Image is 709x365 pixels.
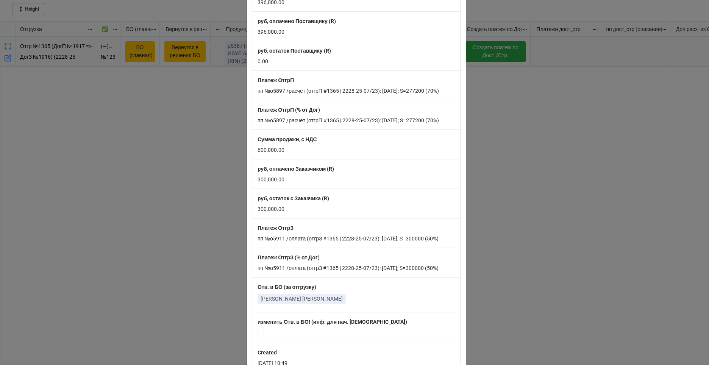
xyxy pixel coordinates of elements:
p: пп №o5897 /расчёт (отгрП #1365 | 2228-25-07/23): [DATE]; S=277200 (70%) [258,87,455,95]
b: руб, оплачено Поставщику (R) [258,18,336,24]
b: руб, остаток с Заказчика (R) [258,195,329,201]
b: Отв. в БО (за отгрузку) [258,284,316,290]
b: Платеж ОтгрП [258,77,294,83]
p: пп №o5897 /расчёт (отгрП #1365 | 2228-25-07/23): [DATE]; S=277200 (70%) [258,117,455,124]
p: 396,000.00 [258,28,455,36]
p: пп №o5911 /оплата (отгрЗ #1365 | 2228-25-07/23): [DATE]; S=300000 (50%) [258,235,455,242]
b: Платеж ОтгрП (% от Дог) [258,107,320,113]
b: Платеж ОтгрЗ [258,225,294,231]
p: 300,000.00 [258,176,455,183]
b: Created [258,349,277,356]
p: 0.00 [258,58,455,65]
b: изменить Отв. в БО! (инф. для нач. [DEMOGRAPHIC_DATA]) [258,319,407,325]
p: 600,000.00 [258,146,455,154]
b: руб, остаток Поставщику (R) [258,48,331,54]
b: Платеж ОтгрЗ (% от Дог) [258,254,320,260]
p: пп №o5911 /оплата (отгрЗ #1365 | 2228-25-07/23): [DATE]; S=300000 (50%) [258,264,455,272]
p: 300,000.00 [258,205,455,213]
b: руб, оплачено Заказчиком (R) [258,166,334,172]
p: [PERSON_NAME] [PERSON_NAME] [261,295,343,303]
b: Сумма продажи, с НДС [258,136,317,142]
